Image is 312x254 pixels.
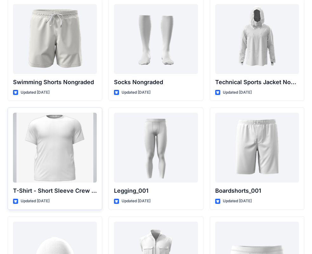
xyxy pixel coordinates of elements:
a: T-Shirt - Short Sleeve Crew Neck [13,113,97,183]
a: Socks Nongraded [114,4,198,74]
p: Boardshorts_001 [215,186,299,195]
p: Technical Sports Jacket Nongraded [215,78,299,87]
p: Updated [DATE] [21,89,50,96]
p: Updated [DATE] [122,89,150,96]
p: Updated [DATE] [21,198,50,204]
a: Technical Sports Jacket Nongraded [215,4,299,74]
a: Swimming Shorts Nongraded [13,4,97,74]
p: Socks Nongraded [114,78,198,87]
p: Updated [DATE] [223,89,252,96]
a: Boardshorts_001 [215,113,299,183]
p: Legging_001 [114,186,198,195]
p: Updated [DATE] [122,198,150,204]
p: Swimming Shorts Nongraded [13,78,97,87]
a: Legging_001 [114,113,198,183]
p: Updated [DATE] [223,198,252,204]
p: T-Shirt - Short Sleeve Crew Neck [13,186,97,195]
